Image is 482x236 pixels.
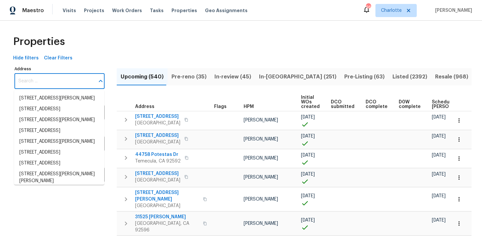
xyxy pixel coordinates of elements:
[135,104,154,109] span: Address
[259,72,336,81] span: In-[GEOGRAPHIC_DATA] (251)
[301,194,315,198] span: [DATE]
[13,54,39,62] span: Hide filters
[399,100,421,109] span: D0W complete
[135,158,181,164] span: Temecula, CA 92592
[135,177,180,183] span: [GEOGRAPHIC_DATA]
[96,76,105,86] button: Close
[366,100,388,109] span: DCO complete
[135,189,199,203] span: [STREET_ADDRESS][PERSON_NAME]
[244,137,278,141] span: [PERSON_NAME]
[366,4,371,11] div: 96
[301,218,315,223] span: [DATE]
[135,214,199,220] span: 31525 [PERSON_NAME]
[135,151,181,158] span: 44758 Potestas Dr
[135,220,199,233] span: [GEOGRAPHIC_DATA], CA 92596
[14,158,104,169] li: [STREET_ADDRESS]
[135,203,199,209] span: [GEOGRAPHIC_DATA]
[135,120,180,126] span: [GEOGRAPHIC_DATA]
[432,172,446,177] span: [DATE]
[135,113,180,120] span: [STREET_ADDRESS]
[22,7,44,14] span: Maestro
[41,52,75,64] button: Clear Filters
[432,115,446,119] span: [DATE]
[121,72,164,81] span: Upcoming (540)
[432,134,446,139] span: [DATE]
[44,54,72,62] span: Clear Filters
[244,104,254,109] span: HPM
[135,139,180,145] span: [GEOGRAPHIC_DATA]
[432,153,446,158] span: [DATE]
[112,7,142,14] span: Work Orders
[205,7,248,14] span: Geo Assignments
[244,118,278,122] span: [PERSON_NAME]
[301,115,315,119] span: [DATE]
[14,125,104,136] li: [STREET_ADDRESS]
[135,170,180,177] span: [STREET_ADDRESS]
[244,197,278,202] span: [PERSON_NAME]
[301,95,320,109] span: Initial WOs created
[244,156,278,161] span: [PERSON_NAME]
[244,175,278,180] span: [PERSON_NAME]
[432,194,446,198] span: [DATE]
[14,74,95,89] input: Search ...
[14,169,104,186] li: [STREET_ADDRESS][PERSON_NAME][PERSON_NAME]
[14,136,104,147] li: [STREET_ADDRESS][PERSON_NAME]
[435,72,468,81] span: Resale (968)
[14,67,105,71] label: Address
[244,221,278,226] span: [PERSON_NAME]
[10,52,41,64] button: Hide filters
[171,72,207,81] span: Pre-reno (35)
[84,7,104,14] span: Projects
[331,100,354,109] span: DCO submitted
[214,104,227,109] span: Flags
[14,104,104,115] li: [STREET_ADDRESS]
[432,7,472,14] span: [PERSON_NAME]
[301,153,315,158] span: [DATE]
[14,115,104,125] li: [STREET_ADDRESS][PERSON_NAME]
[301,134,315,139] span: [DATE]
[432,218,446,223] span: [DATE]
[392,72,427,81] span: Listed (2392)
[344,72,385,81] span: Pre-Listing (63)
[301,172,315,177] span: [DATE]
[14,93,104,104] li: [STREET_ADDRESS][PERSON_NAME]
[63,7,76,14] span: Visits
[214,72,251,81] span: In-review (45)
[150,8,164,13] span: Tasks
[135,132,180,139] span: [STREET_ADDRESS]
[171,7,197,14] span: Properties
[14,147,104,158] li: [STREET_ADDRESS]
[432,100,469,109] span: Scheduled [PERSON_NAME]
[13,38,65,45] span: Properties
[381,7,402,14] span: Charlotte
